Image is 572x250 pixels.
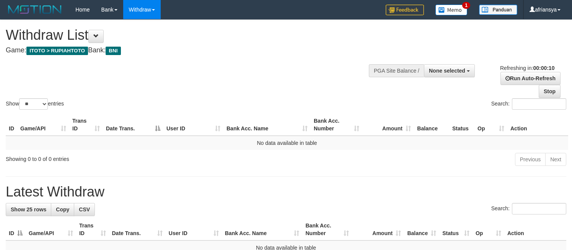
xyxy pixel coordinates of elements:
span: ITOTO > RUPIAHTOTO [26,47,88,55]
th: User ID: activate to sort column ascending [166,219,222,240]
th: Amount: activate to sort column ascending [352,219,404,240]
input: Search: [512,98,566,110]
span: Refreshing in: [500,65,554,71]
img: panduan.png [479,5,517,15]
th: Op: activate to sort column ascending [473,219,504,240]
h4: Game: Bank: [6,47,374,54]
th: Balance [414,114,449,136]
span: BNI [106,47,121,55]
th: Amount: activate to sort column ascending [362,114,414,136]
th: Action [507,114,568,136]
th: Date Trans.: activate to sort column descending [103,114,163,136]
h1: Latest Withdraw [6,184,566,200]
a: Stop [539,85,561,98]
th: Status [449,114,474,136]
th: Bank Acc. Name: activate to sort column ascending [222,219,303,240]
a: Next [545,153,566,166]
img: Feedback.jpg [386,5,424,15]
span: Copy [56,206,69,213]
div: Showing 0 to 0 of 0 entries [6,152,233,163]
th: ID [6,114,17,136]
a: Run Auto-Refresh [500,72,561,85]
img: Button%20Memo.svg [435,5,468,15]
th: Game/API: activate to sort column ascending [26,219,76,240]
th: ID: activate to sort column descending [6,219,26,240]
th: Date Trans.: activate to sort column ascending [109,219,166,240]
th: Status: activate to sort column ascending [439,219,473,240]
a: CSV [74,203,95,216]
button: None selected [424,64,475,77]
a: Previous [515,153,546,166]
span: 1 [462,2,470,9]
th: Trans ID: activate to sort column ascending [76,219,109,240]
th: Bank Acc. Name: activate to sort column ascending [223,114,311,136]
div: PGA Site Balance / [369,64,424,77]
th: Balance: activate to sort column ascending [404,219,439,240]
span: Show 25 rows [11,206,46,213]
th: Bank Acc. Number: activate to sort column ascending [302,219,352,240]
label: Search: [491,98,566,110]
th: Action [504,219,566,240]
td: No data available in table [6,136,568,150]
span: None selected [429,68,465,74]
img: MOTION_logo.png [6,4,64,15]
strong: 00:00:10 [533,65,554,71]
th: Bank Acc. Number: activate to sort column ascending [311,114,362,136]
label: Search: [491,203,566,214]
h1: Withdraw List [6,28,374,43]
a: Copy [51,203,74,216]
select: Showentries [19,98,48,110]
th: User ID: activate to sort column ascending [163,114,223,136]
a: Show 25 rows [6,203,51,216]
th: Game/API: activate to sort column ascending [17,114,69,136]
th: Op: activate to sort column ascending [474,114,507,136]
input: Search: [512,203,566,214]
label: Show entries [6,98,64,110]
span: CSV [79,206,90,213]
th: Trans ID: activate to sort column ascending [69,114,103,136]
